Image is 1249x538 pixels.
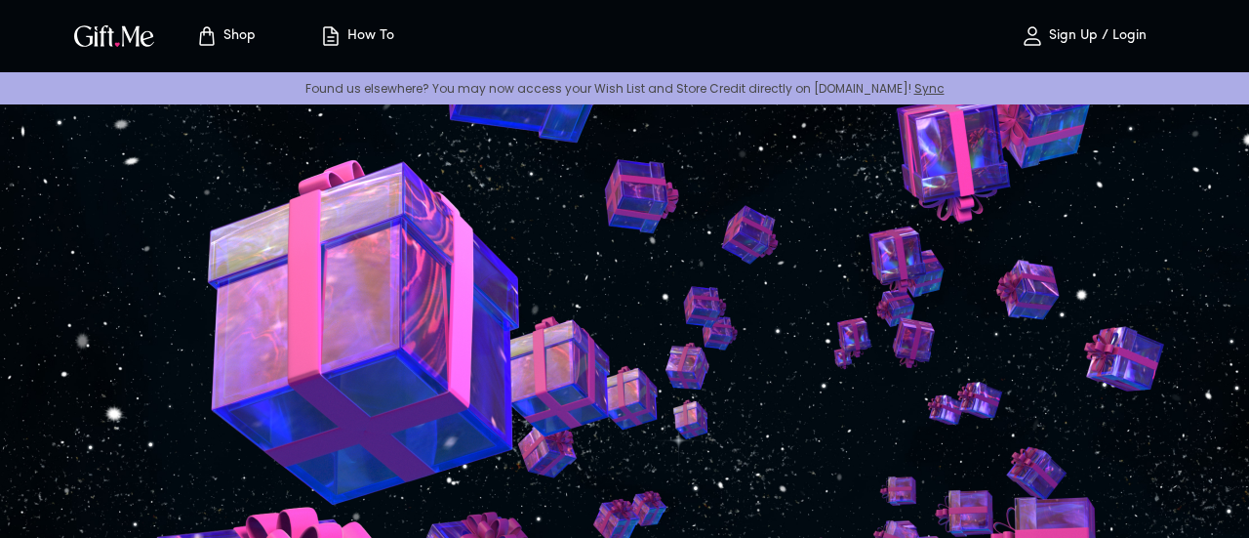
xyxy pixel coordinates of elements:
[16,80,1233,97] p: Found us elsewhere? You may now access your Wish List and Store Credit directly on [DOMAIN_NAME]!
[342,28,394,45] p: How To
[986,5,1181,67] button: Sign Up / Login
[319,24,342,48] img: how-to.svg
[302,5,410,67] button: How To
[172,5,279,67] button: Store page
[1044,28,1147,45] p: Sign Up / Login
[914,80,945,97] a: Sync
[68,24,160,48] button: GiftMe Logo
[219,28,256,45] p: Shop
[70,21,158,50] img: GiftMe Logo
